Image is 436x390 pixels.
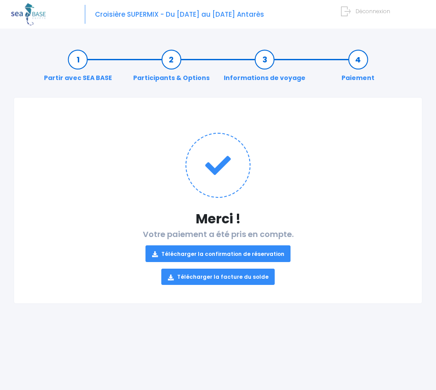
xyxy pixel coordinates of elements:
a: Participants & Options [129,55,214,83]
a: Informations de voyage [219,55,310,83]
span: Croisière SUPERMIX - Du [DATE] au [DATE] Antarès [95,10,264,19]
a: Télécharger la confirmation de réservation [145,245,291,262]
a: Partir avec SEA BASE [40,55,116,83]
h1: Merci ! [32,211,404,227]
h2: Votre paiement a été pris en compte. [32,230,404,285]
span: Déconnexion [356,7,390,15]
a: Télécharger la facture du solde [161,269,275,285]
a: Paiement [337,55,379,83]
